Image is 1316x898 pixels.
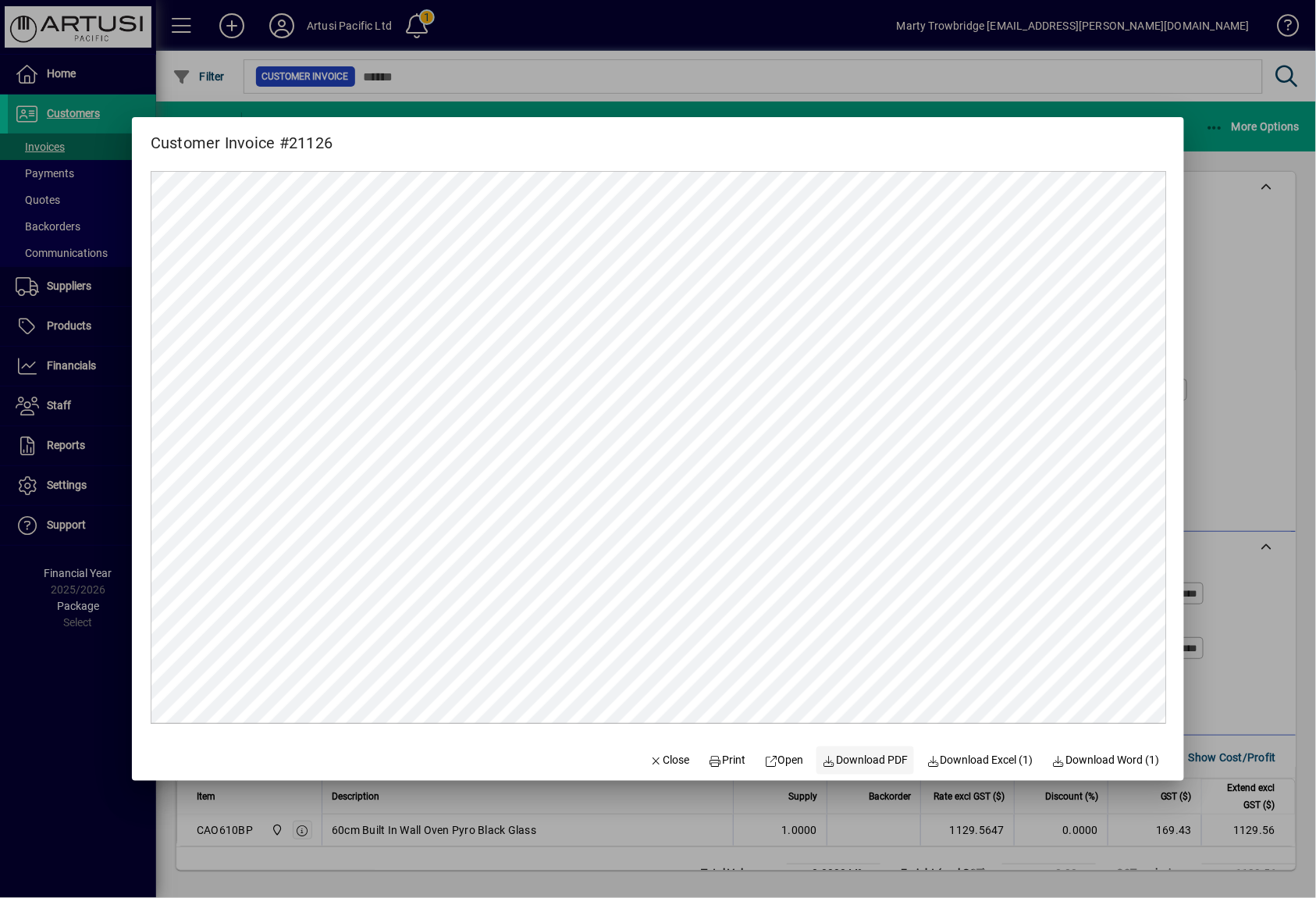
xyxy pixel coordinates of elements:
[823,752,909,768] span: Download PDF
[927,752,1033,768] span: Download Excel (1)
[758,747,810,775] a: Open
[920,747,1040,775] button: Download Excel (1)
[1046,747,1166,775] button: Download Word (1)
[709,752,746,768] span: Print
[702,747,752,775] button: Print
[643,747,696,775] button: Close
[1052,752,1160,768] span: Download Word (1)
[132,117,352,155] h2: Customer Invoice #21126
[764,752,804,768] span: Open
[649,752,690,768] span: Close
[816,747,915,775] a: Download PDF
